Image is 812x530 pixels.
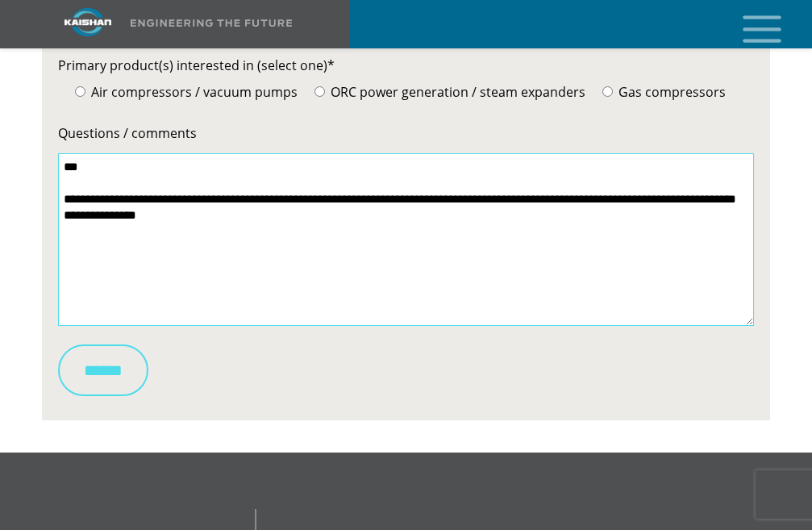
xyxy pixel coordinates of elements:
[88,83,298,101] span: Air compressors / vacuum pumps
[27,8,148,36] img: kaishan logo
[58,54,753,77] label: Primary product(s) interested in (select one)*
[58,122,753,144] label: Questions / comments
[615,83,726,101] span: Gas compressors
[736,10,764,38] a: mobile menu
[602,86,613,97] input: Gas compressors
[75,86,85,97] input: Air compressors / vacuum pumps
[131,19,292,27] img: Engineering the future
[314,86,325,97] input: ORC power generation / steam expanders
[327,83,585,101] span: ORC power generation / steam expanders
